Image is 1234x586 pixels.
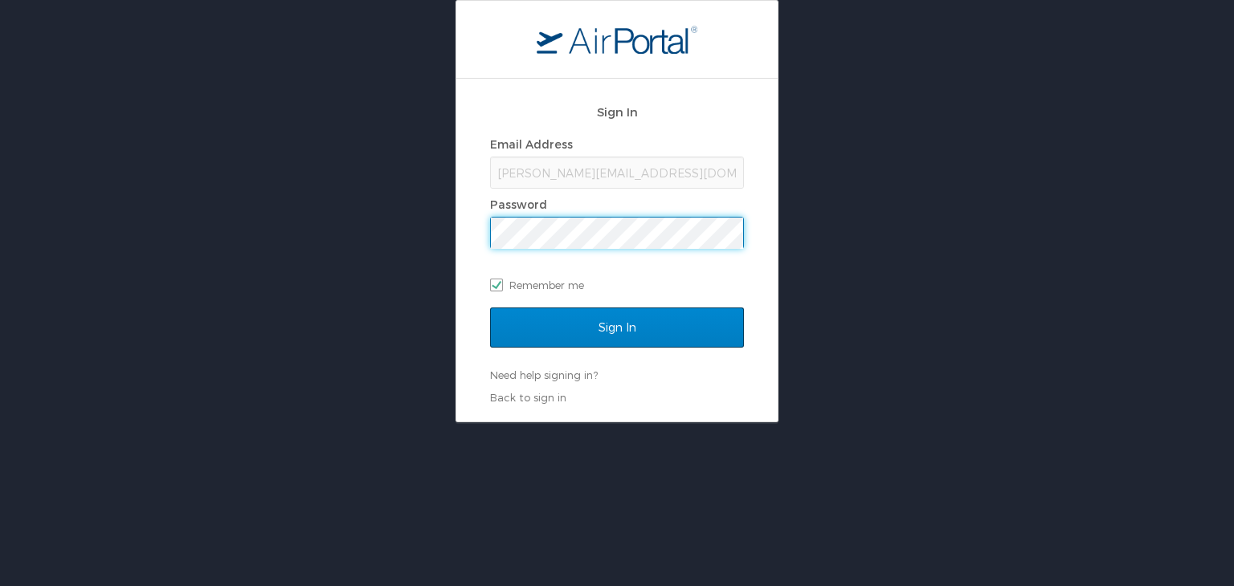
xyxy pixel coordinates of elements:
[490,103,744,121] h2: Sign In
[490,273,744,297] label: Remember me
[490,391,566,404] a: Back to sign in
[490,307,744,348] input: Sign In
[490,137,573,151] label: Email Address
[490,368,598,381] a: Need help signing in?
[537,25,697,54] img: logo
[490,197,547,211] label: Password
